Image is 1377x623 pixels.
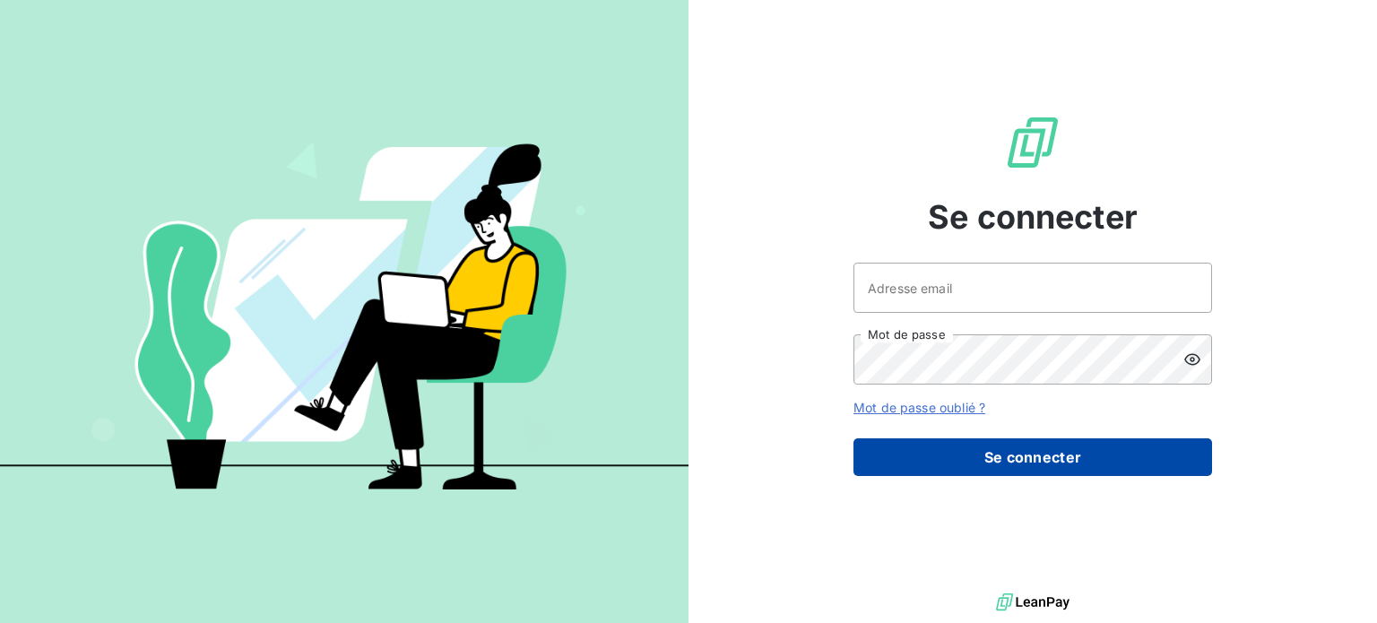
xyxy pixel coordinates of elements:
img: logo [996,589,1070,616]
span: Se connecter [928,193,1138,241]
img: Logo LeanPay [1004,114,1061,171]
input: placeholder [853,263,1212,313]
a: Mot de passe oublié ? [853,400,985,415]
button: Se connecter [853,438,1212,476]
